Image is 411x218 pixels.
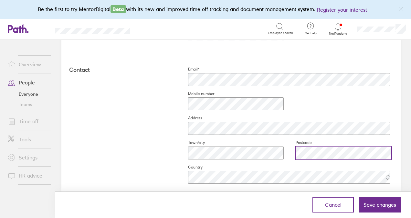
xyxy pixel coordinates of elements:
a: Tools [3,133,55,146]
label: Address [178,115,202,121]
a: Notifications [328,22,349,36]
a: People [3,76,55,89]
div: Be the first to try MentorDigital with its new and improved time off tracking and document manage... [38,5,374,14]
label: Country [178,165,203,170]
a: HR advice [3,169,55,182]
button: Save changes [359,197,401,213]
label: Town/city [178,140,205,145]
label: Mobile number [178,91,215,96]
span: Save changes [364,202,396,208]
button: Cancel [312,197,354,213]
a: Settings [3,151,55,164]
a: Overview [3,58,55,71]
label: Postcode [285,140,311,145]
label: Email* [178,67,199,72]
a: Everyone [3,89,55,99]
span: Employee search [268,31,293,35]
a: Teams [3,99,55,110]
a: Time off [3,115,55,128]
h4: Contact [69,67,178,73]
div: Search [148,26,164,31]
span: Beta [111,5,126,13]
span: Notifications [328,32,349,36]
span: Cancel [325,202,342,208]
span: Get help [300,31,321,35]
button: Register your interest [317,6,367,14]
